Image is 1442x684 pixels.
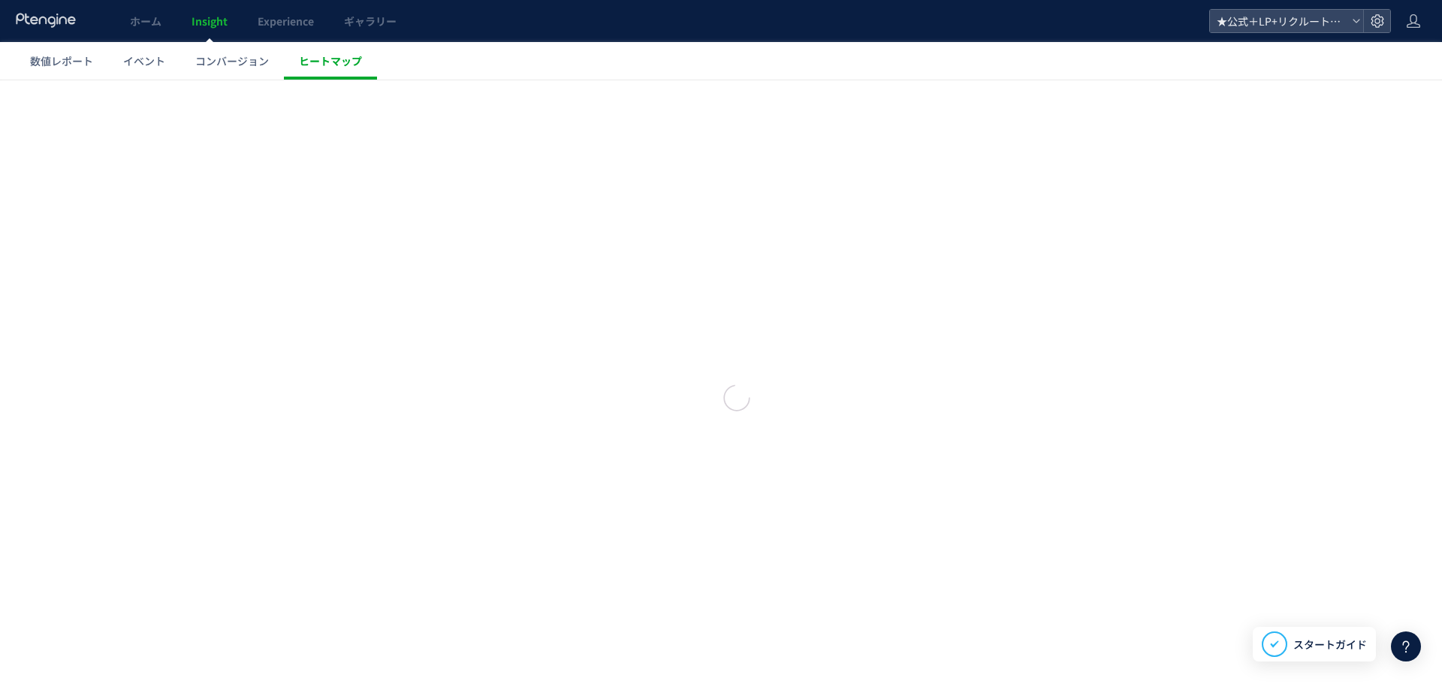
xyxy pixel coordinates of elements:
span: ホーム [130,14,161,29]
span: ヒートマップ [299,53,362,68]
span: Experience [258,14,314,29]
span: ★公式＋LP+リクルート+BS+FastNail+TKBC [1212,10,1346,32]
span: スタートガイド [1293,637,1367,652]
span: Insight [192,14,228,29]
span: 数値レポート [30,53,93,68]
span: イベント [123,53,165,68]
span: コンバージョン [195,53,269,68]
span: ギャラリー [344,14,397,29]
